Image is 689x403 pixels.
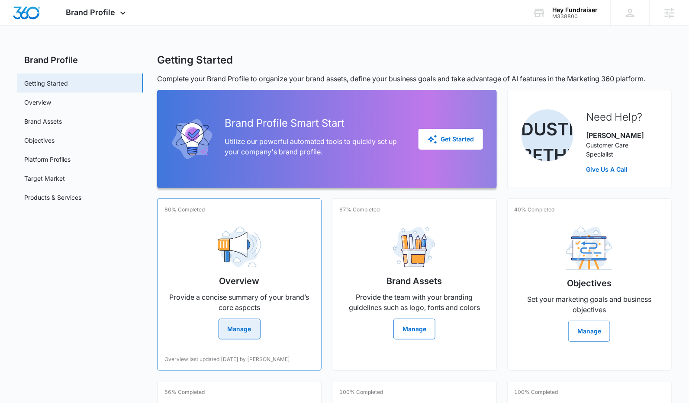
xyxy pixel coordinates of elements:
p: 100% Completed [339,388,383,396]
button: Manage [568,321,610,342]
a: Overview [24,98,51,107]
p: Provide the team with your branding guidelines such as logo, fonts and colors [339,292,489,313]
a: Products & Services [24,193,81,202]
a: Objectives [24,136,55,145]
a: Platform Profiles [24,155,71,164]
a: Give Us A Call [586,165,657,174]
span: Brand Profile [66,8,116,17]
button: Manage [393,319,435,339]
h2: Objectives [567,277,612,290]
p: Customer Care Specialist [586,141,657,159]
p: Set your marketing goals and business objectives [515,294,664,315]
p: 40% Completed [515,206,555,214]
img: Dustin Bethel [522,109,573,161]
p: 67% Completed [339,206,380,214]
h2: Brand Profile Smart Start [225,115,405,131]
a: 67% CompletedBrand AssetsProvide the team with your branding guidelines such as logo, fonts and c... [332,198,496,371]
a: 80% CompletedOverviewProvide a concise summary of your brand’s core aspectsManageOverview last up... [157,198,322,371]
h1: Getting Started [157,54,233,67]
a: Getting Started [24,79,68,88]
div: Get Started [427,134,474,144]
p: [PERSON_NAME] [586,130,657,141]
p: Provide a concise summary of your brand’s core aspects [164,292,314,313]
h2: Need Help? [586,109,657,125]
div: account id [552,13,598,19]
h2: Brand Profile [17,54,143,67]
p: Complete your Brand Profile to organize your brand assets, define your business goals and take ad... [157,74,672,84]
p: Utilize our powerful automated tools to quickly set up your company's brand profile. [225,136,405,157]
p: 56% Completed [164,388,205,396]
h2: Overview [219,275,260,288]
button: Get Started [419,129,483,150]
div: account name [552,6,598,13]
p: 80% Completed [164,206,205,214]
a: 40% CompletedObjectivesSet your marketing goals and business objectivesManage [507,198,672,371]
button: Manage [219,319,261,339]
a: Target Market [24,174,65,183]
h2: Brand Assets [386,275,442,288]
a: Brand Assets [24,117,62,126]
p: 100% Completed [515,388,558,396]
p: Overview last updated [DATE] by [PERSON_NAME] [164,355,290,363]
